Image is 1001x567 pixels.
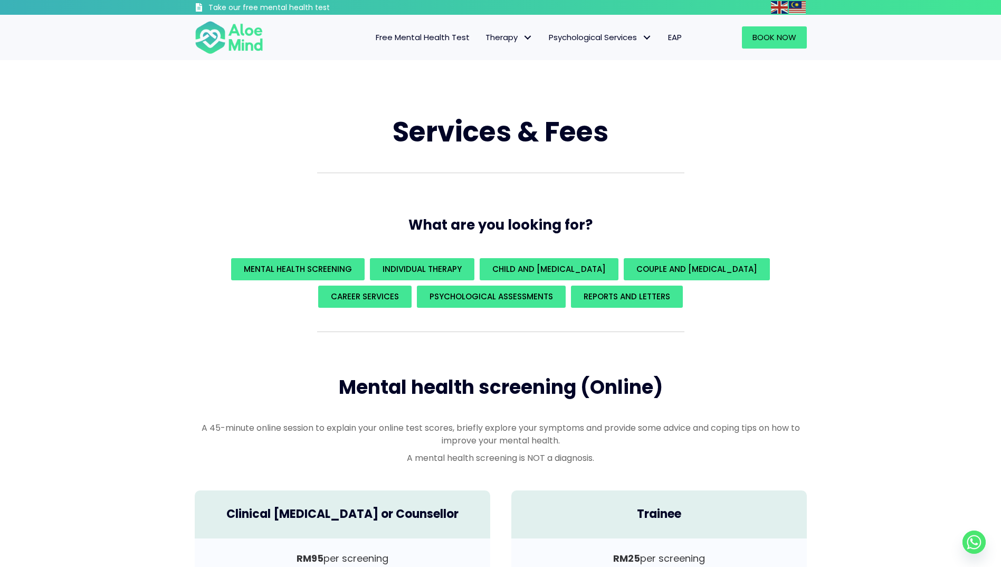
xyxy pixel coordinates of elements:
img: Aloe mind Logo [195,20,263,55]
p: A mental health screening is NOT a diagnosis. [195,452,807,464]
a: English [771,1,789,13]
span: Mental Health Screening [244,263,352,275]
span: Free Mental Health Test [376,32,470,43]
a: Child and [MEDICAL_DATA] [480,258,618,280]
span: Psychological assessments [430,291,553,302]
a: TherapyTherapy: submenu [478,26,541,49]
span: Career Services [331,291,399,302]
span: Child and [MEDICAL_DATA] [492,263,606,275]
a: Take our free mental health test [195,3,386,15]
img: ms [789,1,806,14]
p: per screening [522,552,796,565]
h3: Take our free mental health test [208,3,386,13]
span: EAP [668,32,682,43]
a: Psychological ServicesPsychological Services: submenu [541,26,660,49]
a: Whatsapp [962,531,986,554]
h4: Clinical [MEDICAL_DATA] or Counsellor [205,506,480,523]
a: REPORTS AND LETTERS [571,286,683,308]
a: Book Now [742,26,807,49]
img: en [771,1,788,14]
span: Therapy: submenu [520,30,536,45]
nav: Menu [277,26,690,49]
a: EAP [660,26,690,49]
a: Malay [789,1,807,13]
span: Couple and [MEDICAL_DATA] [636,263,757,275]
span: Book Now [752,32,796,43]
a: Career Services [318,286,412,308]
span: Mental health screening (Online) [339,374,663,401]
a: Psychological assessments [417,286,566,308]
span: Psychological Services [549,32,652,43]
h4: Trainee [522,506,796,523]
span: What are you looking for? [408,215,593,234]
div: What are you looking for? [195,256,807,310]
p: per screening [205,552,480,565]
a: Individual Therapy [370,258,474,280]
span: Psychological Services: submenu [640,30,655,45]
b: RM25 [613,552,640,565]
span: REPORTS AND LETTERS [584,291,670,302]
span: Services & Fees [393,112,608,151]
a: Free Mental Health Test [368,26,478,49]
span: Therapy [485,32,533,43]
a: Couple and [MEDICAL_DATA] [624,258,770,280]
span: Individual Therapy [383,263,462,275]
p: A 45-minute online session to explain your online test scores, briefly explore your symptoms and ... [195,422,807,446]
b: RM95 [297,552,323,565]
a: Mental Health Screening [231,258,365,280]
